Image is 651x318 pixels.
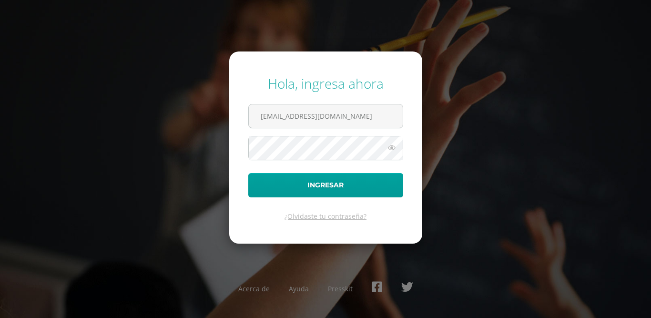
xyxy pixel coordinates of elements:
[285,212,366,221] a: ¿Olvidaste tu contraseña?
[328,284,353,293] a: Presskit
[248,173,403,197] button: Ingresar
[249,104,403,128] input: Correo electrónico o usuario
[238,284,270,293] a: Acerca de
[289,284,309,293] a: Ayuda
[248,74,403,92] div: Hola, ingresa ahora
